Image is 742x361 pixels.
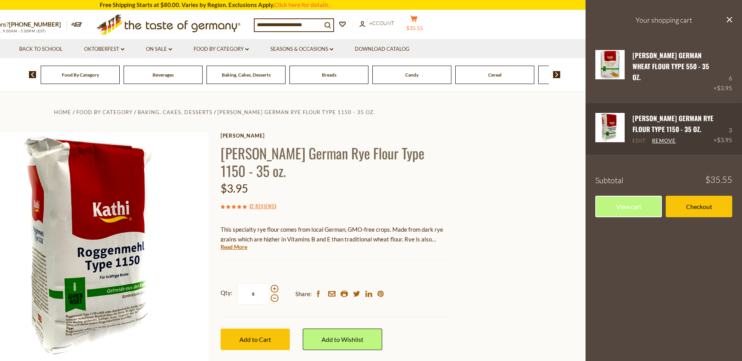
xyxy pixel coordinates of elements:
a: Baking, Cakes, Desserts [138,109,212,115]
a: Breads [322,72,336,78]
span: Account [369,20,394,26]
div: 6 × [713,50,732,93]
img: next arrow [553,71,561,78]
a: Seasons & Occasions [270,45,333,54]
img: Kathi German Wheat Flour Type 550 - 35 oz. [595,50,625,79]
a: [PERSON_NAME] German Wheat Flour Type 550 - 35 oz. [632,50,709,82]
a: Cereal [488,72,501,78]
a: Kathi Rye Flour Type 1150 [595,113,625,145]
span: ( ) [250,202,276,210]
span: Add to Cart [239,336,271,343]
a: [PERSON_NAME] German Rye Flour Type 1150 - 35 oz. [217,109,375,115]
span: $3.95 [717,84,732,91]
span: $3.95 [221,182,248,195]
a: [PERSON_NAME] German Rye Flour Type 1150 - 35 oz. [632,113,713,134]
a: Checkout [666,196,732,217]
a: Download Catalog [355,45,410,54]
span: Subtotal [595,175,623,185]
a: Back to School [19,45,63,54]
a: Account [359,19,394,28]
img: Kathi Rye Flour Type 1150 [595,113,625,142]
span: $35.55 [705,175,732,184]
a: On Sale [146,45,172,54]
a: Remove [652,138,676,145]
a: Food By Category [76,109,133,115]
input: Qty: [237,283,269,305]
a: Add to Wishlist [303,329,382,350]
a: Food By Category [194,45,249,54]
a: View cart [595,196,662,217]
button: $35.55 [402,15,426,35]
span: Share: [295,289,312,299]
a: Read More [221,243,247,251]
a: Home [54,109,71,115]
img: previous arrow [29,71,36,78]
span: $3.95 [717,136,732,143]
a: Baking, Cakes, Desserts [222,72,271,78]
h1: [PERSON_NAME] German Rye Flour Type 1150 - 35 oz. [221,144,449,179]
a: [PERSON_NAME] [221,132,449,139]
a: Kathi German Wheat Flour Type 550 - 35 oz. [595,50,625,93]
a: Food By Category [62,72,99,78]
span: This specialty rye flour comes from local German, GMO-free crops. Made from dark rye grains which... [221,226,443,262]
a: Edit [632,138,646,145]
a: [PHONE_NUMBER] [9,21,61,28]
div: 3 × [713,113,732,145]
strong: Qty: [221,288,232,298]
button: Add to Cart [221,329,290,350]
span: $35.55 [406,25,423,31]
a: Oktoberfest [84,45,124,54]
a: Beverages [153,72,174,78]
a: Click here for details. [274,1,330,8]
a: Candy [405,72,419,78]
a: 2 Reviews [251,202,275,211]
